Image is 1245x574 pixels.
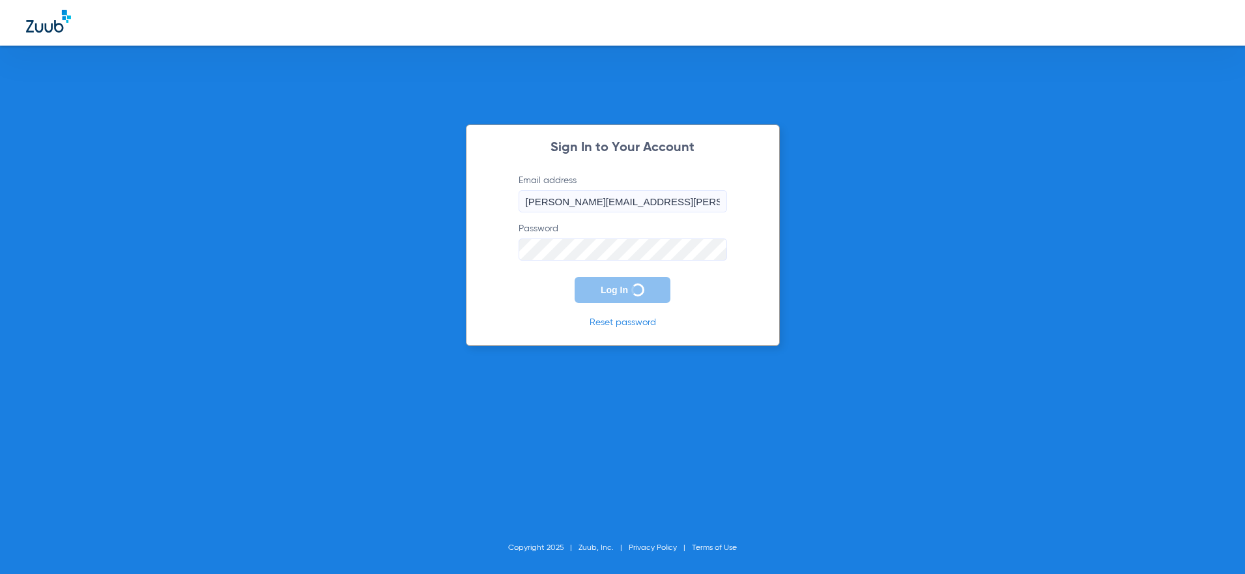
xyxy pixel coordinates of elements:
[692,544,737,552] a: Terms of Use
[519,174,727,212] label: Email address
[575,277,670,303] button: Log In
[590,318,656,327] a: Reset password
[601,285,628,295] span: Log In
[1180,511,1245,574] iframe: Chat Widget
[519,190,727,212] input: Email address
[519,238,727,261] input: Password
[629,544,677,552] a: Privacy Policy
[508,541,579,554] li: Copyright 2025
[26,10,71,33] img: Zuub Logo
[579,541,629,554] li: Zuub, Inc.
[499,141,747,154] h2: Sign In to Your Account
[519,222,727,261] label: Password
